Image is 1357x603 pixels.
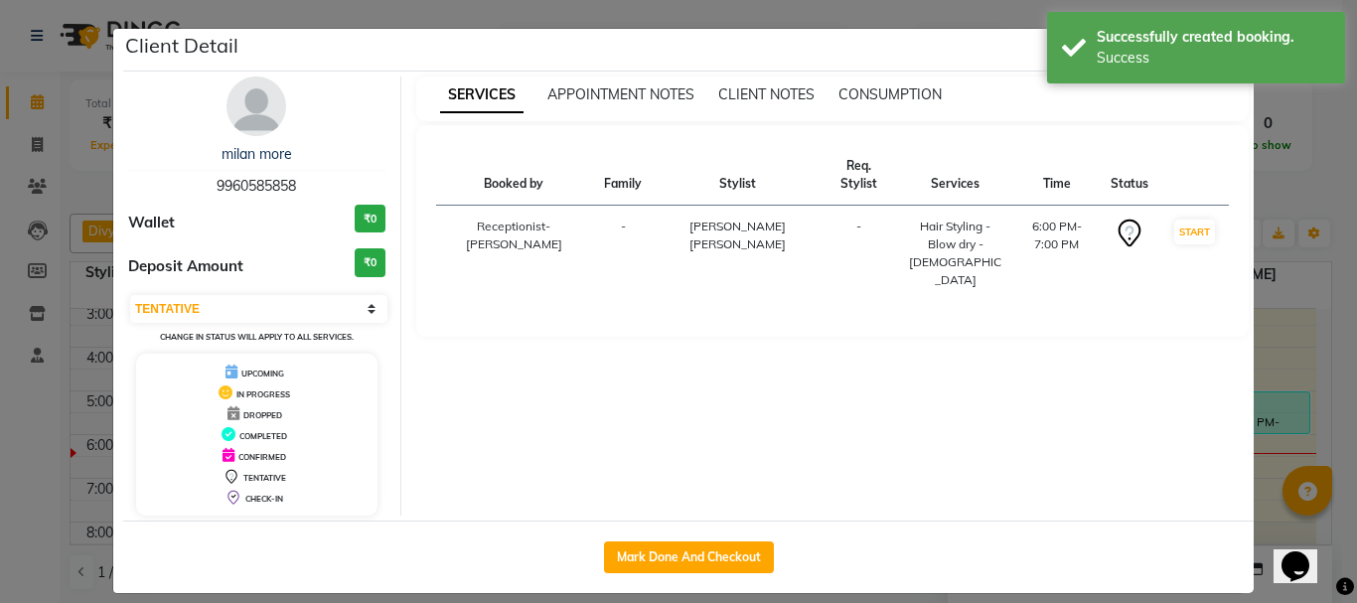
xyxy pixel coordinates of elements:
[436,206,593,302] td: Receptionist- [PERSON_NAME]
[604,541,774,573] button: Mark Done And Checkout
[125,31,238,61] h5: Client Detail
[838,85,942,103] span: CONSUMPTION
[239,431,287,441] span: COMPLETED
[160,332,354,342] small: Change in status will apply to all services.
[1097,48,1330,69] div: Success
[1097,27,1330,48] div: Successfully created booking.
[243,473,286,483] span: TENTATIVE
[1174,220,1215,244] button: START
[689,219,786,251] span: [PERSON_NAME] [PERSON_NAME]
[245,494,283,504] span: CHECK-IN
[436,145,593,206] th: Booked by
[241,369,284,378] span: UPCOMING
[1274,524,1337,583] iframe: chat widget
[908,218,1003,289] div: Hair Styling - Blow dry - [DEMOGRAPHIC_DATA]
[238,452,286,462] span: CONFIRMED
[592,145,654,206] th: Family
[355,248,385,277] h3: ₹0
[128,255,243,278] span: Deposit Amount
[222,145,292,163] a: milan more
[1099,145,1160,206] th: Status
[217,177,296,195] span: 9960585858
[592,206,654,302] td: -
[1015,206,1099,302] td: 6:00 PM-7:00 PM
[226,76,286,136] img: avatar
[654,145,822,206] th: Stylist
[440,77,524,113] span: SERVICES
[896,145,1015,206] th: Services
[547,85,694,103] span: APPOINTMENT NOTES
[355,205,385,233] h3: ₹0
[1015,145,1099,206] th: Time
[718,85,815,103] span: CLIENT NOTES
[243,410,282,420] span: DROPPED
[236,389,290,399] span: IN PROGRESS
[822,206,895,302] td: -
[822,145,895,206] th: Req. Stylist
[128,212,175,234] span: Wallet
